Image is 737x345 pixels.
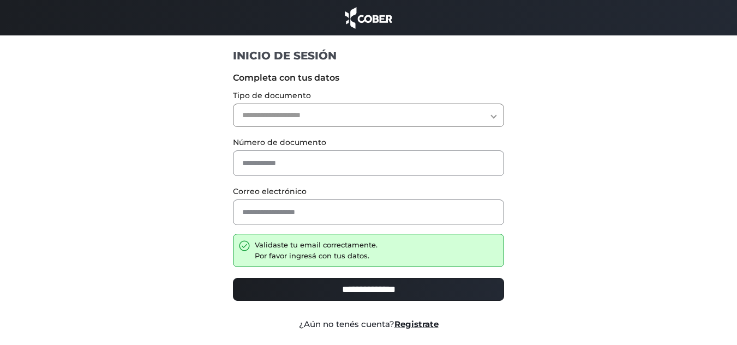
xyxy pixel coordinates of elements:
div: ¿Aún no tenés cuenta? [225,318,512,331]
div: Validaste tu email correctamente. Por favor ingresá con tus datos. [255,240,378,261]
img: cober_marca.png [342,5,396,30]
a: Registrate [394,319,439,329]
label: Completa con tus datos [233,71,504,84]
label: Número de documento [233,137,504,148]
label: Correo electrónico [233,186,504,197]
label: Tipo de documento [233,90,504,101]
h1: INICIO DE SESIÓN [233,49,504,63]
